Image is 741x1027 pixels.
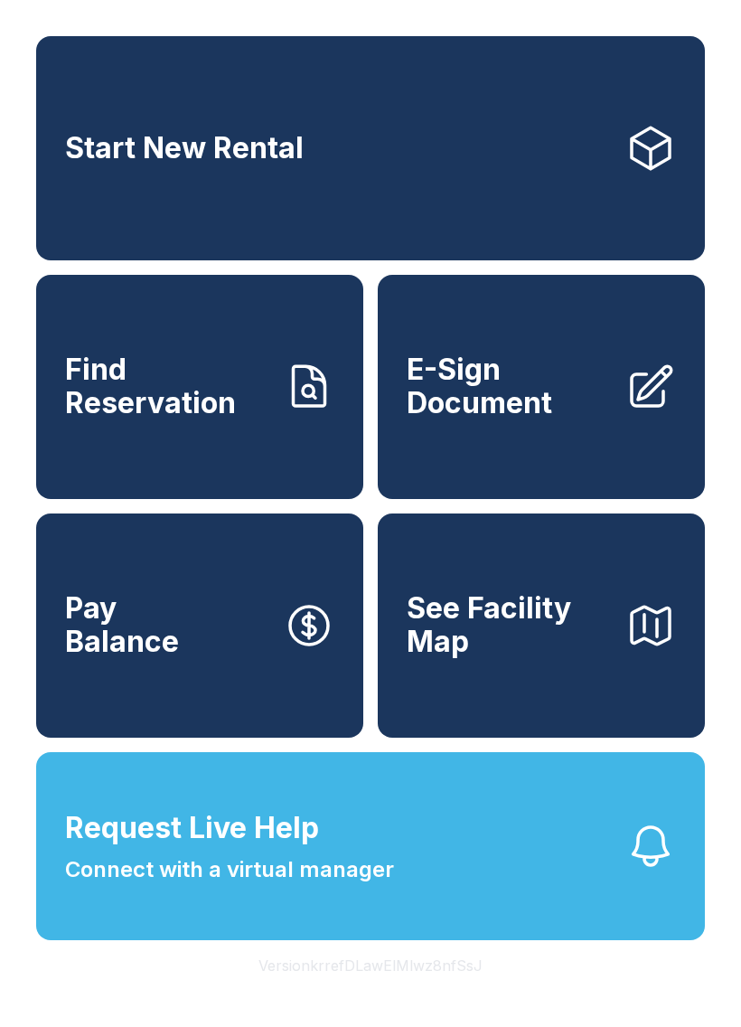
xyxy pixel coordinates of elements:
a: Find Reservation [36,275,363,499]
button: Request Live HelpConnect with a virtual manager [36,752,705,940]
button: PayBalance [36,513,363,738]
span: See Facility Map [407,592,611,658]
button: See Facility Map [378,513,705,738]
span: Connect with a virtual manager [65,853,394,886]
a: Start New Rental [36,36,705,260]
span: Pay Balance [65,592,179,658]
span: Request Live Help [65,806,319,850]
a: E-Sign Document [378,275,705,499]
span: E-Sign Document [407,353,611,419]
span: Find Reservation [65,353,269,419]
button: VersionkrrefDLawElMlwz8nfSsJ [244,940,497,991]
span: Start New Rental [65,132,304,165]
